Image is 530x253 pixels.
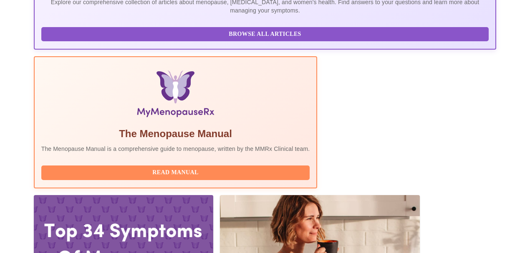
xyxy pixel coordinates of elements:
[41,127,310,140] h5: The Menopause Manual
[41,27,489,42] button: Browse All Articles
[41,165,310,180] button: Read Manual
[41,30,491,37] a: Browse All Articles
[50,29,481,40] span: Browse All Articles
[41,168,312,175] a: Read Manual
[50,168,302,178] span: Read Manual
[84,70,267,120] img: Menopause Manual
[41,145,310,153] p: The Menopause Manual is a comprehensive guide to menopause, written by the MMRx Clinical team.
